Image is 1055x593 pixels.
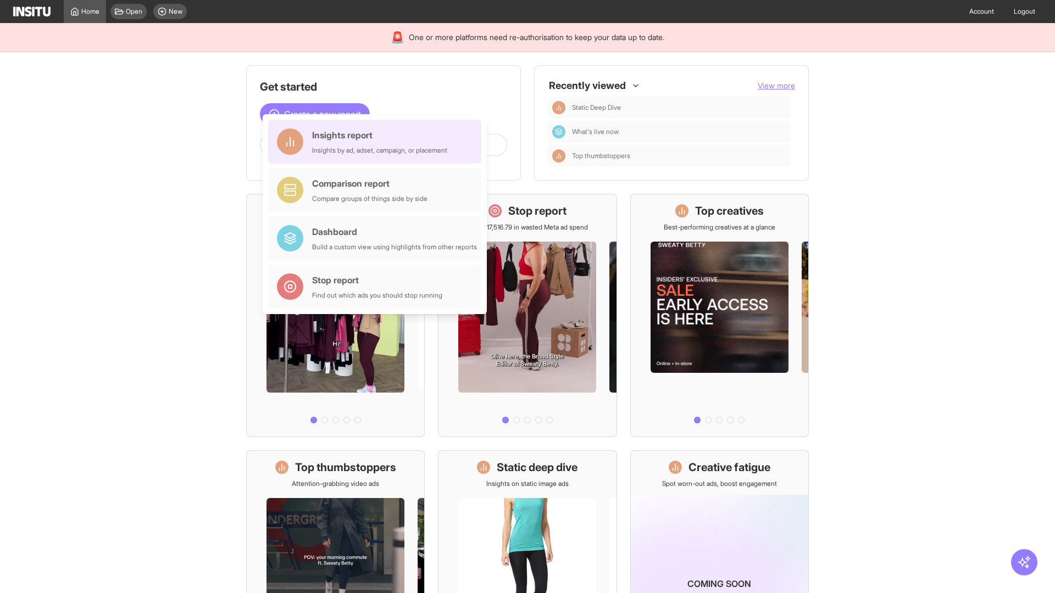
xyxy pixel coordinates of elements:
span: Home [81,7,99,16]
a: Top creativesBest-performing creatives at a glance [630,194,809,437]
span: Top thumbstoppers [572,152,630,160]
span: What's live now [572,127,619,136]
button: View more [758,80,795,91]
a: What's live nowSee all active ads instantly [246,194,425,437]
p: Attention-grabbing video ads [292,479,379,488]
h1: Static deep dive [497,460,578,475]
span: Static Deep Dive [572,103,621,112]
span: New [169,7,182,16]
div: Compare groups of things side by side [312,194,427,203]
div: Find out which ads you should stop running [312,291,442,300]
h1: Top creatives [695,203,764,219]
h1: Top thumbstoppers [295,460,396,475]
img: Logo [13,7,51,16]
a: Stop reportSave £17,516.79 in wasted Meta ad spend [438,194,617,437]
span: Static Deep Dive [572,103,786,112]
span: Create a new report [284,108,361,121]
div: Insights by ad, adset, campaign, or placement [312,146,447,155]
div: Build a custom view using highlights from other reports [312,243,477,251]
div: Comparison report [312,177,427,190]
span: One or more platforms need re-authorisation to keep your data up to date. [409,32,664,43]
p: Save £17,516.79 in wasted Meta ad spend [467,223,588,232]
div: Insights [552,149,565,163]
span: Top thumbstoppers [572,152,786,160]
div: Dashboard [552,125,565,138]
div: Stop report [312,273,442,287]
div: Dashboard [312,225,477,238]
button: Create a new report [260,103,370,125]
h1: Stop report [508,203,567,219]
span: Open [126,7,142,16]
span: View more [758,81,795,90]
h1: Get started [260,79,507,94]
div: Insights report [312,128,447,142]
p: Best-performing creatives at a glance [664,223,775,232]
span: What's live now [572,127,786,136]
p: Insights on static image ads [486,479,569,488]
div: Insights [552,101,565,114]
div: 🚨 [391,30,404,45]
